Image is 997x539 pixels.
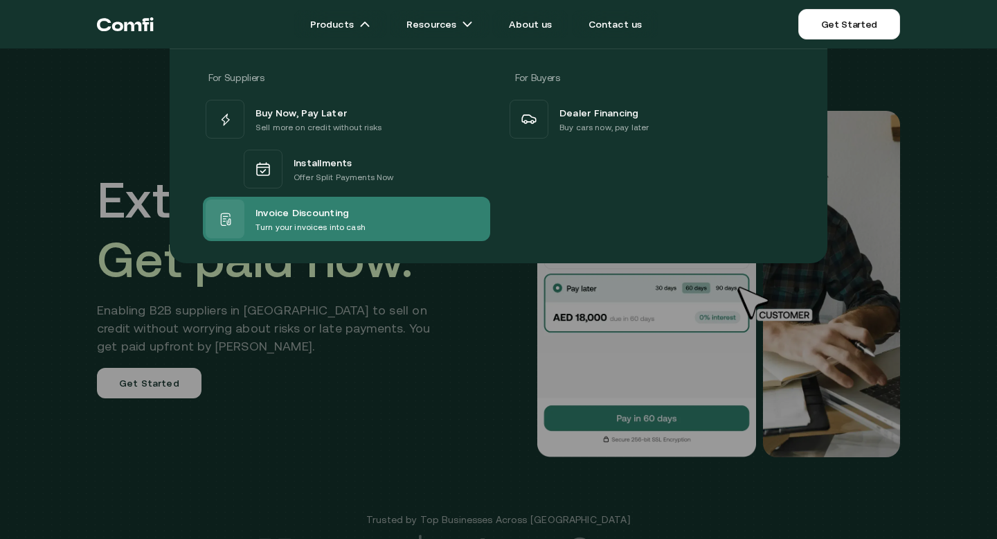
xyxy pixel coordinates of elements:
[515,72,560,83] span: For Buyers
[390,10,489,38] a: Resourcesarrow icons
[798,9,900,39] a: Get Started
[294,10,387,38] a: Productsarrow icons
[97,3,154,45] a: Return to the top of the Comfi home page
[255,121,382,134] p: Sell more on credit without risks
[559,121,649,134] p: Buy cars now, pay later
[203,97,490,141] a: Buy Now, Pay LaterSell more on credit without risks
[507,97,794,141] a: Dealer FinancingBuy cars now, pay later
[462,19,473,30] img: arrow icons
[492,10,568,38] a: About us
[203,197,490,241] a: Invoice DiscountingTurn your invoices into cash
[255,104,347,121] span: Buy Now, Pay Later
[294,154,352,170] span: Installments
[208,72,264,83] span: For Suppliers
[203,141,490,197] a: InstallmentsOffer Split Payments Now
[255,204,349,220] span: Invoice Discounting
[572,10,659,38] a: Contact us
[255,220,366,234] p: Turn your invoices into cash
[359,19,370,30] img: arrow icons
[294,170,393,184] p: Offer Split Payments Now
[559,104,639,121] span: Dealer Financing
